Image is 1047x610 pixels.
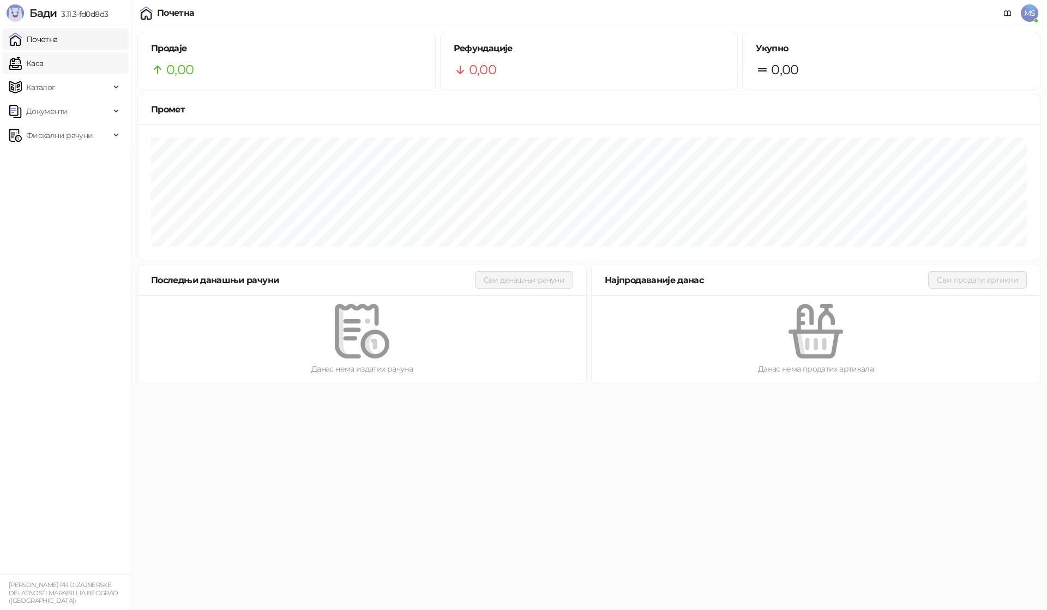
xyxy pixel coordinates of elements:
[609,363,1022,375] div: Данас нема продатих артикала
[475,271,573,289] button: Сви данашњи рачуни
[999,4,1016,22] a: Документација
[157,9,195,17] div: Почетна
[166,59,194,80] span: 0,00
[9,581,118,605] small: [PERSON_NAME] PR DIZAJNERSKE DELATNOSTI MARABILLIA BEOGRAD ([GEOGRAPHIC_DATA])
[454,42,725,55] h5: Рефундације
[771,59,798,80] span: 0,00
[756,42,1027,55] h5: Укупно
[1021,4,1038,22] span: MS
[928,271,1027,289] button: Сви продати артикли
[9,52,43,74] a: Каса
[7,4,24,22] img: Logo
[605,273,928,287] div: Најпродаваније данас
[151,103,1027,116] div: Промет
[26,124,93,146] span: Фискални рачуни
[26,76,56,98] span: Каталог
[151,42,422,55] h5: Продаје
[469,59,496,80] span: 0,00
[9,28,58,50] a: Почетна
[155,363,569,375] div: Данас нема издатих рачуна
[29,7,57,20] span: Бади
[151,273,475,287] div: Последњи данашњи рачуни
[26,100,68,122] span: Документи
[57,9,108,19] span: 3.11.3-fd0d8d3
